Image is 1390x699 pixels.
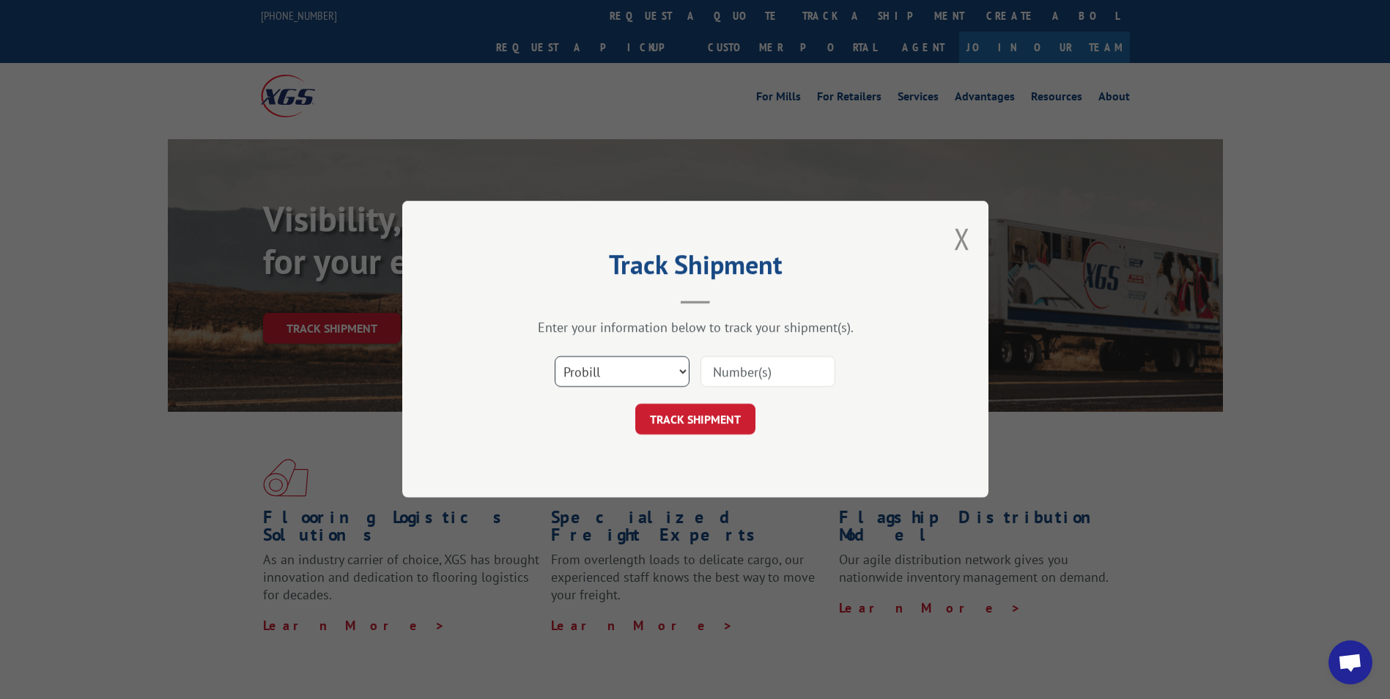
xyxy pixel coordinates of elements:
input: Number(s) [700,357,835,388]
button: TRACK SHIPMENT [635,404,755,435]
button: Close modal [954,219,970,258]
h2: Track Shipment [476,254,915,282]
div: Open chat [1328,640,1372,684]
div: Enter your information below to track your shipment(s). [476,319,915,336]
